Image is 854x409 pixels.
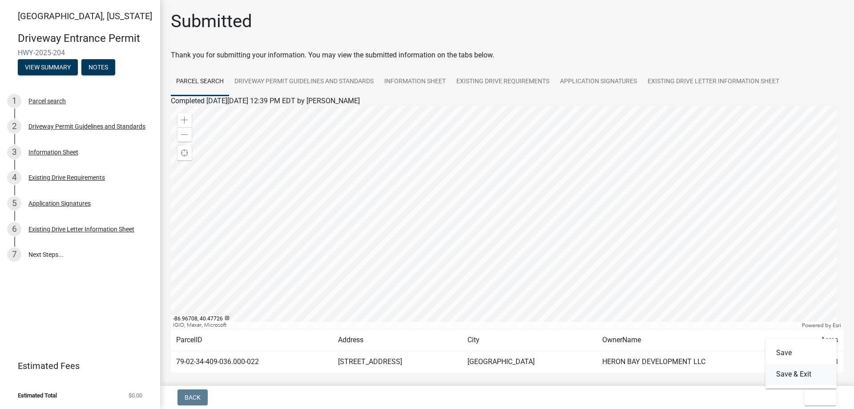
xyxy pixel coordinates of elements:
td: [GEOGRAPHIC_DATA] [462,351,597,373]
div: Find my location [177,146,192,160]
div: 5 [7,196,21,211]
div: 4 [7,170,21,185]
td: 79-02-34-409-036.000-022 [171,351,333,373]
button: Save & Exit [765,364,837,385]
span: $0.00 [129,393,142,398]
a: Estimated Fees [7,357,146,375]
td: HERON BAY DEVELOPMENT LLC [597,351,794,373]
span: Back [185,394,201,401]
div: 3 [7,145,21,159]
td: City [462,329,597,351]
div: 7 [7,247,21,262]
td: Acres [794,329,843,351]
div: Information Sheet [28,149,78,155]
span: Completed [DATE][DATE] 12:39 PM EDT by [PERSON_NAME] [171,97,360,105]
span: HWY-2025-204 [18,49,142,57]
div: 2 [7,119,21,134]
div: Thank you for submitting your information. You may view the submitted information on the tabs below. [171,50,843,61]
td: ParcelID [171,329,333,351]
a: Driveway Permit Guidelines and Standards [229,68,379,96]
span: Exit [811,394,824,401]
td: Address [333,329,462,351]
a: Existing Drive Requirements [451,68,555,96]
div: Zoom in [177,113,192,127]
div: Existing Drive Requirements [28,174,105,181]
wm-modal-confirm: Notes [81,64,115,71]
div: Parcel search [28,98,66,104]
div: 6 [7,222,21,236]
button: Notes [81,59,115,75]
div: Driveway Permit Guidelines and Standards [28,123,145,130]
div: IGIO, Maxar, Microsoft [171,322,800,329]
a: Esri [833,322,841,328]
span: [GEOGRAPHIC_DATA], [US_STATE] [18,11,152,21]
wm-modal-confirm: Summary [18,64,78,71]
div: Application Signatures [28,200,91,207]
h4: Driveway Entrance Permit [18,32,153,45]
div: Powered by [800,322,843,329]
a: Existing Drive Letter Information Sheet [642,68,785,96]
div: 1 [7,94,21,108]
td: OwnerName [597,329,794,351]
a: Application Signatures [555,68,642,96]
div: Existing Drive Letter Information Sheet [28,226,134,232]
button: View Summary [18,59,78,75]
h1: Submitted [171,11,252,32]
span: Estimated Total [18,393,57,398]
div: Exit [765,339,837,389]
button: Back [177,389,208,405]
div: Zoom out [177,127,192,142]
a: Parcel search [171,68,229,96]
td: [STREET_ADDRESS] [333,351,462,373]
button: Save [765,342,837,364]
button: Exit [804,389,837,405]
a: Information Sheet [379,68,451,96]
